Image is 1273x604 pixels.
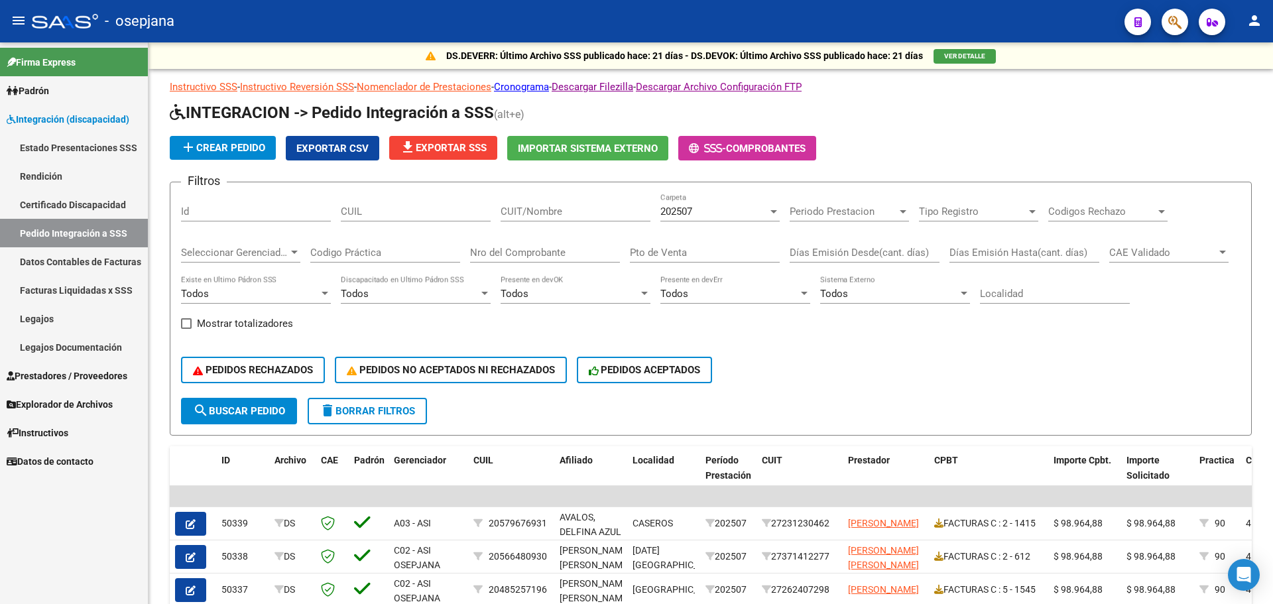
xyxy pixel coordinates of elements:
[934,455,958,465] span: CPBT
[678,136,816,160] button: -Comprobantes
[633,545,722,586] span: [DATE][GEOGRAPHIC_DATA][PERSON_NAME]
[560,545,631,571] span: [PERSON_NAME] [PERSON_NAME]
[394,545,440,571] span: C02 - ASI OSEPJANA
[7,112,129,127] span: Integración (discapacidad)
[389,446,468,505] datatable-header-cell: Gerenciador
[848,584,919,595] span: [PERSON_NAME]
[1126,584,1176,595] span: $ 98.964,88
[929,446,1048,505] datatable-header-cell: CPBT
[1048,446,1121,505] datatable-header-cell: Importe Cpbt.
[349,446,389,505] datatable-header-cell: Padrón
[554,446,627,505] datatable-header-cell: Afiliado
[934,49,996,64] button: VER DETALLE
[193,402,209,418] mat-icon: search
[560,512,621,538] span: AVALOS, DELFINA AZUL
[1215,584,1225,595] span: 90
[394,578,440,604] span: C02 - ASI OSEPJANA
[341,288,369,300] span: Todos
[820,288,848,300] span: Todos
[357,81,491,93] a: Nomenclador de Prestaciones
[636,81,802,93] a: Descargar Archivo Configuración FTP
[705,455,751,481] span: Período Prestación
[354,455,385,465] span: Padrón
[790,206,897,217] span: Periodo Prestacion
[1246,518,1251,528] span: 4
[489,516,547,531] div: 20579676931
[468,446,554,505] datatable-header-cell: CUIL
[934,549,1043,564] div: FACTURAS C : 2 - 612
[1126,518,1176,528] span: $ 98.964,88
[501,288,528,300] span: Todos
[320,402,335,418] mat-icon: delete
[660,206,692,217] span: 202507
[170,136,276,160] button: Crear Pedido
[7,84,49,98] span: Padrón
[1194,446,1241,505] datatable-header-cell: Practica
[1054,518,1103,528] span: $ 98.964,88
[1215,551,1225,562] span: 90
[705,582,751,597] div: 202507
[170,80,1252,94] p: - - - - -
[489,582,547,597] div: 20485257196
[1054,551,1103,562] span: $ 98.964,88
[1228,559,1260,591] div: Open Intercom Messenger
[269,446,316,505] datatable-header-cell: Archivo
[919,206,1026,217] span: Tipo Registro
[633,455,674,465] span: Localidad
[240,81,354,93] a: Instructivo Reversión SSS
[843,446,929,505] datatable-header-cell: Prestador
[633,518,673,528] span: CASEROS
[944,52,985,60] span: VER DETALLE
[221,516,264,531] div: 50339
[193,405,285,417] span: Buscar Pedido
[180,142,265,154] span: Crear Pedido
[1121,446,1194,505] datatable-header-cell: Importe Solicitado
[848,455,890,465] span: Prestador
[180,139,196,155] mat-icon: add
[105,7,174,36] span: - osepjana
[507,136,668,160] button: Importar Sistema Externo
[705,516,751,531] div: 202507
[1054,455,1111,465] span: Importe Cpbt.
[394,455,446,465] span: Gerenciador
[518,143,658,154] span: Importar Sistema Externo
[494,81,549,93] a: Cronograma
[627,446,700,505] datatable-header-cell: Localidad
[762,455,782,465] span: CUIT
[274,516,310,531] div: DS
[221,549,264,564] div: 50338
[762,582,837,597] div: 27262407298
[274,455,306,465] span: Archivo
[7,369,127,383] span: Prestadores / Proveedores
[7,397,113,412] span: Explorador de Archivos
[1054,584,1103,595] span: $ 98.964,88
[7,55,76,70] span: Firma Express
[560,578,631,604] span: [PERSON_NAME] [PERSON_NAME]
[1246,551,1251,562] span: 4
[400,142,487,154] span: Exportar SSS
[320,405,415,417] span: Borrar Filtros
[296,143,369,154] span: Exportar CSV
[1199,455,1235,465] span: Practica
[181,247,288,259] span: Seleccionar Gerenciador
[274,549,310,564] div: DS
[689,143,726,154] span: -
[335,357,567,383] button: PEDIDOS NO ACEPTADOS NI RECHAZADOS
[193,364,313,376] span: PEDIDOS RECHAZADOS
[552,81,633,93] a: Descargar Filezilla
[848,518,919,528] span: [PERSON_NAME]
[170,81,237,93] a: Instructivo SSS
[934,582,1043,597] div: FACTURAS C : 5 - 1545
[1126,455,1170,481] span: Importe Solicitado
[1048,206,1156,217] span: Codigos Rechazo
[181,357,325,383] button: PEDIDOS RECHAZADOS
[308,398,427,424] button: Borrar Filtros
[216,446,269,505] datatable-header-cell: ID
[321,455,338,465] span: CAE
[1215,518,1225,528] span: 90
[446,48,923,63] p: DS.DEVERR: Último Archivo SSS publicado hace: 21 días - DS.DEVOK: Último Archivo SSS publicado ha...
[560,455,593,465] span: Afiliado
[7,454,93,469] span: Datos de contacto
[1246,584,1251,595] span: 4
[934,516,1043,531] div: FACTURAS C : 2 - 1415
